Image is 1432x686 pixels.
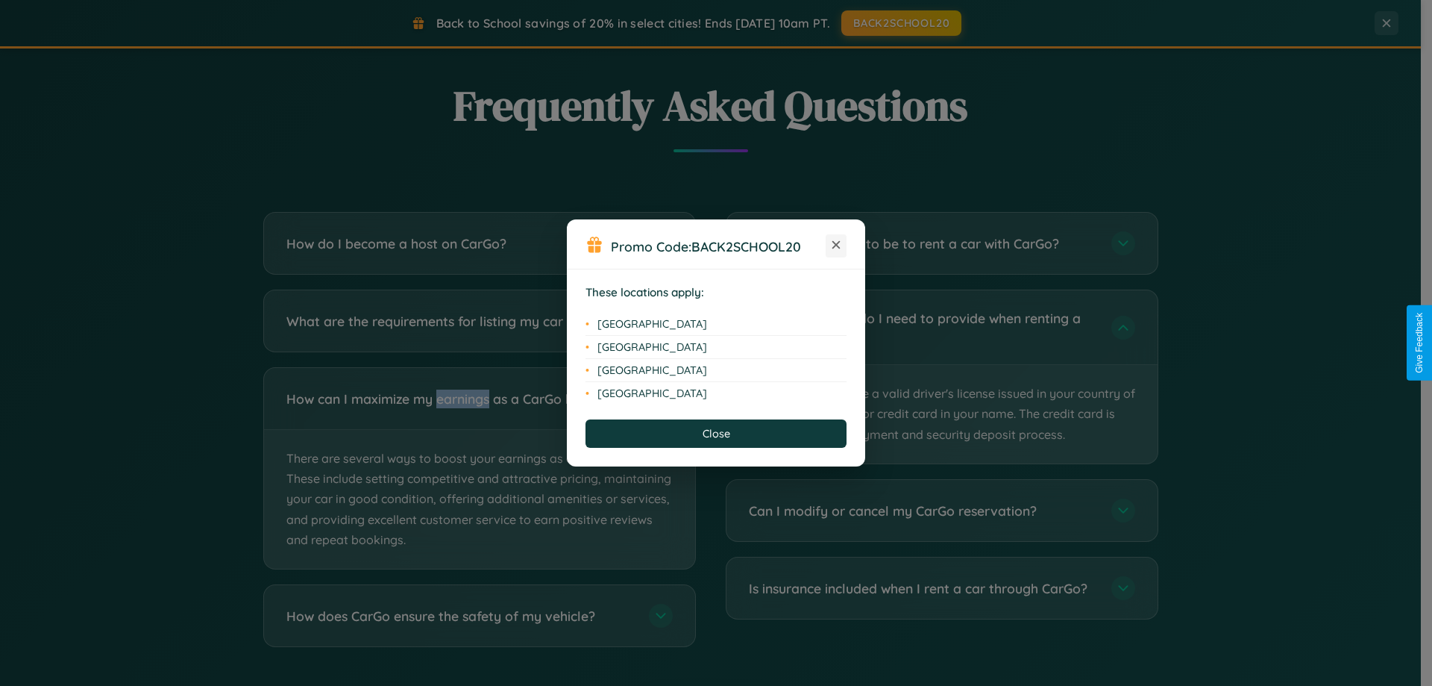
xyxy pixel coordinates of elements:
li: [GEOGRAPHIC_DATA] [585,336,847,359]
h3: Promo Code: [611,238,826,255]
strong: These locations apply: [585,285,704,299]
div: Give Feedback [1414,313,1425,373]
button: Close [585,420,847,448]
li: [GEOGRAPHIC_DATA] [585,313,847,336]
li: [GEOGRAPHIC_DATA] [585,382,847,405]
b: BACK2SCHOOL20 [691,238,801,255]
li: [GEOGRAPHIC_DATA] [585,359,847,382]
